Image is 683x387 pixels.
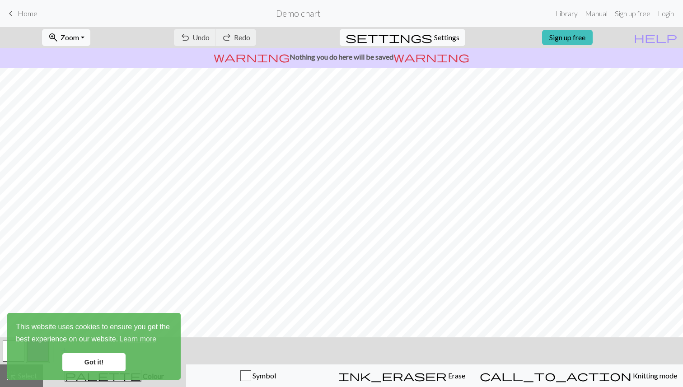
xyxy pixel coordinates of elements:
span: call_to_action [480,369,632,382]
button: Zoom [42,29,90,46]
button: SettingsSettings [340,29,465,46]
span: settings [346,31,432,44]
h2: Demo chart [276,8,321,19]
span: This website uses cookies to ensure you get the best experience on our website. [16,322,172,346]
span: warning [393,51,469,63]
span: Symbol [251,371,276,380]
span: highlight_alt [6,369,17,382]
span: Zoom [61,33,79,42]
span: Home [18,9,37,18]
a: Manual [581,5,611,23]
a: Library [552,5,581,23]
div: cookieconsent [7,313,181,380]
span: warning [214,51,290,63]
i: Settings [346,32,432,43]
a: learn more about cookies [118,332,158,346]
p: Nothing you do here will be saved [4,51,679,62]
span: zoom_in [48,31,59,44]
a: Sign up free [542,30,593,45]
span: help [634,31,677,44]
span: Erase [447,371,465,380]
span: ink_eraser [338,369,447,382]
a: Sign up free [611,5,654,23]
button: Symbol [186,364,330,387]
button: Erase [330,364,474,387]
a: dismiss cookie message [62,353,126,371]
span: keyboard_arrow_left [5,7,16,20]
button: Knitting mode [474,364,683,387]
a: Login [654,5,678,23]
span: Knitting mode [632,371,677,380]
a: Home [5,6,37,21]
span: Settings [434,32,459,43]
